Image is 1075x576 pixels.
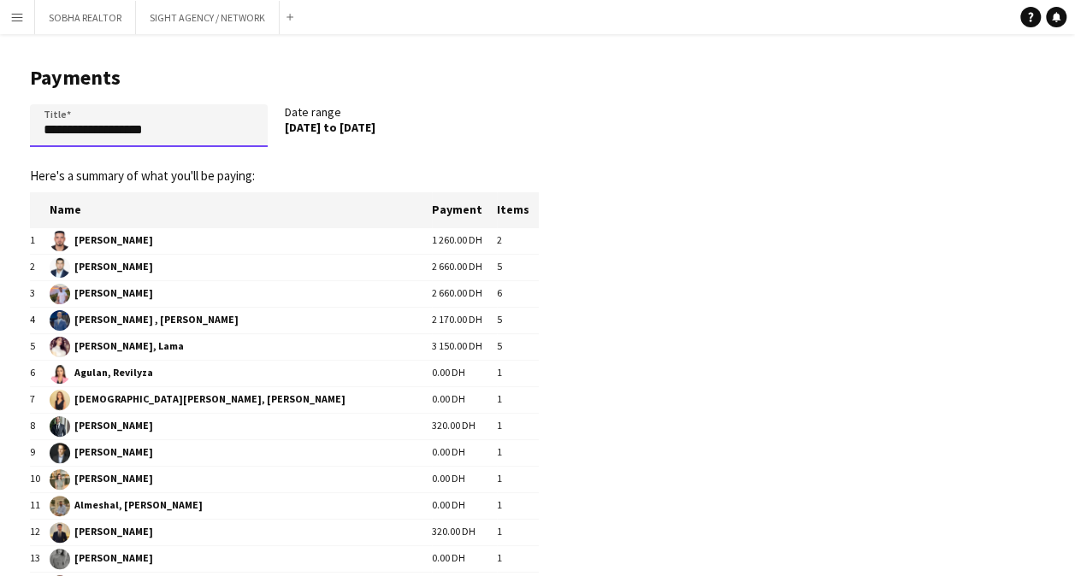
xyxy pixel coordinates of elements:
td: 1 [30,227,50,254]
td: 320.00 DH [432,519,497,545]
span: [PERSON_NAME] [50,469,432,490]
div: Date range [285,104,540,154]
td: 5 [497,307,539,333]
td: 0.00 DH [432,386,497,413]
td: 6 [497,280,539,307]
td: 1 [497,386,539,413]
td: 3 [30,280,50,307]
td: 2 170.00 DH [432,307,497,333]
td: 320.00 DH [432,413,497,439]
span: [DEMOGRAPHIC_DATA][PERSON_NAME], [PERSON_NAME] [50,390,432,410]
button: SOBHA REALTOR [35,1,136,34]
span: [PERSON_NAME] , [PERSON_NAME] [50,310,432,331]
span: [PERSON_NAME] [50,549,432,569]
td: 4 [30,307,50,333]
span: [PERSON_NAME] [50,522,432,543]
div: [DATE] to [DATE] [285,120,523,135]
td: 1 [497,466,539,492]
th: Items [497,192,539,227]
th: Payment [432,192,497,227]
td: 1 [497,519,539,545]
p: Here's a summary of what you'll be paying: [30,168,539,184]
td: 1 [497,360,539,386]
td: 2 660.00 DH [432,280,497,307]
td: 0.00 DH [432,439,497,466]
td: 5 [497,333,539,360]
td: 1 [497,492,539,519]
span: [PERSON_NAME], Lama [50,337,432,357]
td: 10 [30,466,50,492]
td: 5 [30,333,50,360]
h1: Payments [30,65,539,91]
td: 0.00 DH [432,492,497,519]
span: Almeshal, [PERSON_NAME] [50,496,432,516]
td: 9 [30,439,50,466]
td: 0.00 DH [432,466,497,492]
button: SIGHT AGENCY / NETWORK [136,1,280,34]
span: Agulan, Revilyza [50,363,432,384]
span: [PERSON_NAME] [50,257,432,278]
td: 12 [30,519,50,545]
span: [PERSON_NAME] [50,284,432,304]
td: 8 [30,413,50,439]
td: 6 [30,360,50,386]
td: 2 [497,227,539,254]
span: [PERSON_NAME] [50,443,432,463]
td: 0.00 DH [432,360,497,386]
td: 5 [497,254,539,280]
td: 11 [30,492,50,519]
td: 1 [497,439,539,466]
th: Name [50,192,432,227]
td: 2 [30,254,50,280]
td: 1 260.00 DH [432,227,497,254]
td: 1 [497,545,539,572]
td: 3 150.00 DH [432,333,497,360]
td: 7 [30,386,50,413]
span: [PERSON_NAME] [50,416,432,437]
td: 0.00 DH [432,545,497,572]
td: 1 [497,413,539,439]
td: 2 660.00 DH [432,254,497,280]
span: [PERSON_NAME] [50,231,432,251]
td: 13 [30,545,50,572]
